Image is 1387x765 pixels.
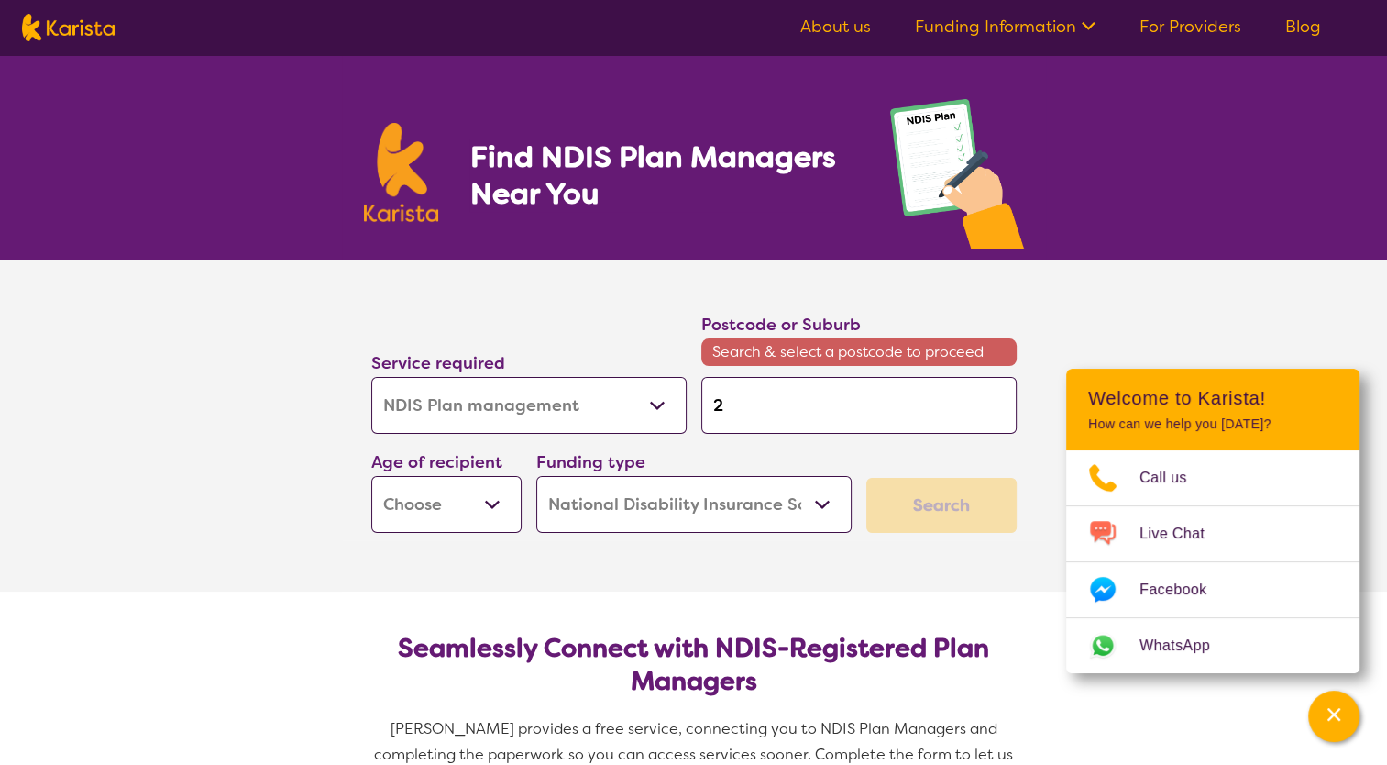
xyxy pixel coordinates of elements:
[371,352,505,374] label: Service required
[1066,450,1359,673] ul: Choose channel
[800,16,871,38] a: About us
[469,139,853,212] h1: Find NDIS Plan Managers Near You
[1139,520,1227,548] span: Live Chat
[1139,576,1228,604] span: Facebook
[890,99,1024,260] img: plan-management
[364,123,439,222] img: Karista logo
[386,632,1002,698] h2: Seamlessly Connect with NDIS-Registered Plan Managers
[1139,16,1241,38] a: For Providers
[701,377,1017,434] input: Type
[22,14,115,41] img: Karista logo
[371,451,502,473] label: Age of recipient
[701,338,1017,366] span: Search & select a postcode to proceed
[1139,632,1232,660] span: WhatsApp
[915,16,1095,38] a: Funding Information
[536,451,645,473] label: Funding type
[1088,387,1337,409] h2: Welcome to Karista!
[1066,369,1359,673] div: Channel Menu
[1308,691,1359,742] button: Channel Menu
[701,314,861,336] label: Postcode or Suburb
[1066,618,1359,673] a: Web link opens in a new tab.
[1088,416,1337,432] p: How can we help you [DATE]?
[1139,464,1209,492] span: Call us
[1285,16,1321,38] a: Blog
